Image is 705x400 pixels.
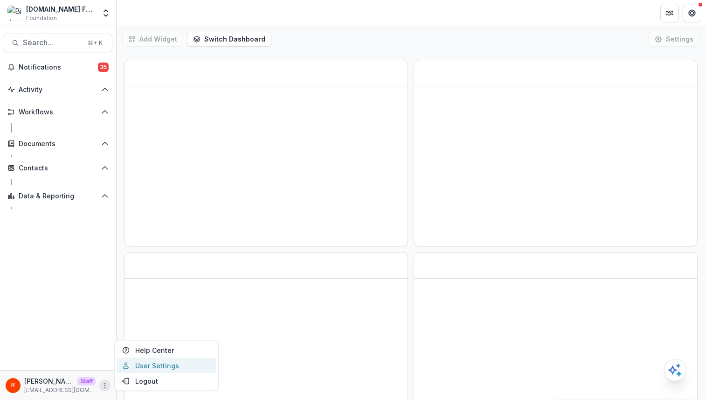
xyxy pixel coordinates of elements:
[4,82,112,97] button: Open Activity
[24,386,96,394] p: [EMAIL_ADDRESS][DOMAIN_NAME]
[683,4,701,22] button: Get Help
[11,382,15,388] div: Raj
[24,376,74,386] p: [PERSON_NAME]
[23,38,82,47] span: Search...
[649,32,699,47] button: Settings
[4,189,112,204] button: Open Data & Reporting
[19,164,97,172] span: Contacts
[98,63,109,72] span: 35
[187,32,271,47] button: Switch Dashboard
[99,4,112,22] button: Open entity switcher
[19,86,97,94] span: Activity
[4,34,112,52] button: Search...
[19,63,98,71] span: Notifications
[120,6,160,20] nav: breadcrumb
[664,359,686,381] button: Open AI Assistant
[4,60,112,75] button: Notifications35
[77,377,96,386] p: Staff
[4,161,112,175] button: Open Contacts
[660,4,679,22] button: Partners
[122,32,183,47] button: Add Widget
[99,380,111,391] button: More
[4,136,112,151] button: Open Documents
[26,14,57,22] span: Foundation
[7,6,22,21] img: Bill.com Foundation
[4,105,112,119] button: Open Workflows
[26,4,96,14] div: [DOMAIN_NAME] Foundation
[86,38,104,48] div: ⌘ + K
[19,140,97,148] span: Documents
[19,192,97,200] span: Data & Reporting
[19,108,97,116] span: Workflows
